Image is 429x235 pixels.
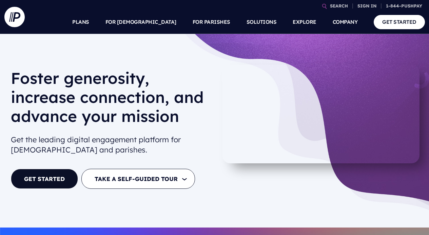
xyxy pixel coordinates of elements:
[11,132,210,158] h2: Get the leading digital engagement platform for [DEMOGRAPHIC_DATA] and parishes.
[293,10,316,34] a: EXPLORE
[72,10,89,34] a: PLANS
[11,69,210,131] h1: Foster generosity, increase connection, and advance your mission
[333,10,358,34] a: COMPANY
[374,15,425,29] a: GET STARTED
[105,10,176,34] a: FOR [DEMOGRAPHIC_DATA]
[81,169,195,189] button: TAKE A SELF-GUIDED TOUR
[247,10,277,34] a: SOLUTIONS
[193,10,230,34] a: FOR PARISHES
[11,169,78,189] a: GET STARTED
